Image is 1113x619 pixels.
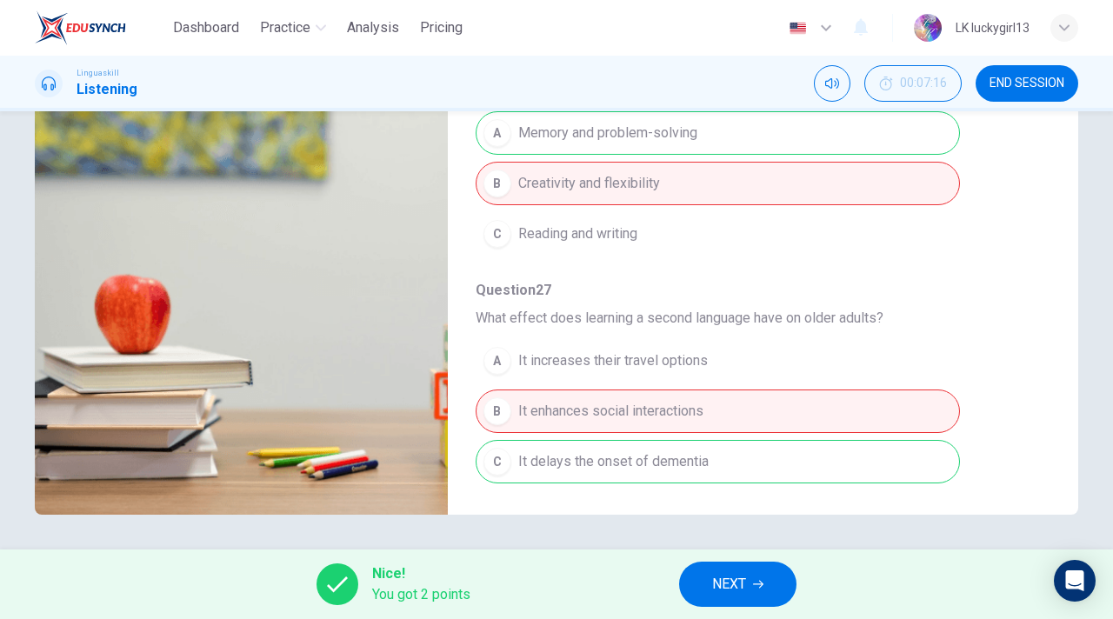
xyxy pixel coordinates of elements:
[864,65,962,102] button: 00:07:16
[372,584,470,605] span: You got 2 points
[253,12,333,43] button: Practice
[712,572,746,596] span: NEXT
[787,22,809,35] img: en
[372,563,470,584] span: Nice!
[166,12,246,43] button: Dashboard
[260,17,310,38] span: Practice
[340,12,406,43] button: Analysis
[77,67,119,79] span: Linguaskill
[35,110,448,515] img: Listen to Bridget, a professor, talk about the benefits of learning a second language
[990,77,1064,90] span: END SESSION
[476,308,1023,329] span: What effect does learning a second language have on older adults?
[35,10,126,45] img: EduSynch logo
[814,65,850,102] div: Mute
[976,65,1078,102] button: END SESSION
[900,77,947,90] span: 00:07:16
[77,79,137,100] h1: Listening
[914,14,942,42] img: Profile picture
[420,17,463,38] span: Pricing
[956,17,1030,38] div: LK luckygirl13
[173,17,239,38] span: Dashboard
[35,10,166,45] a: EduSynch logo
[347,17,399,38] span: Analysis
[476,280,1023,301] span: Question 27
[864,65,962,102] div: Hide
[413,12,470,43] button: Pricing
[679,562,796,607] button: NEXT
[1054,560,1096,602] div: Open Intercom Messenger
